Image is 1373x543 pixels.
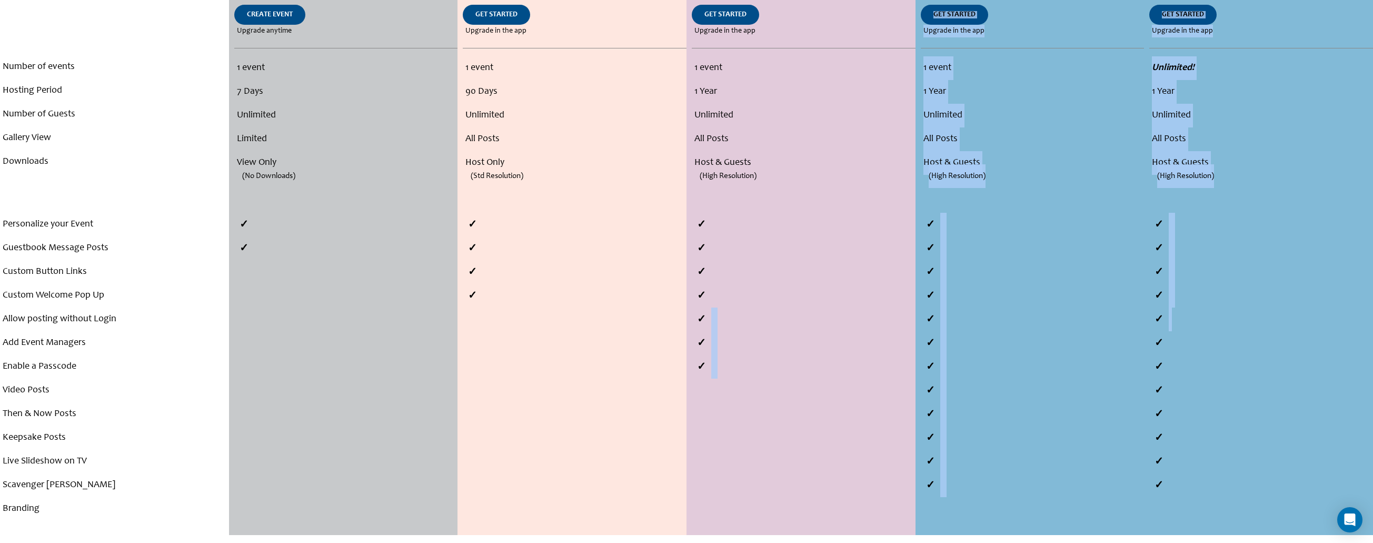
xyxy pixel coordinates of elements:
span: Upgrade anytime [237,25,292,37]
li: Unlimited [237,104,454,127]
div: Open Intercom Messenger [1337,507,1362,532]
li: Number of events [3,55,226,79]
li: 1 event [237,56,454,80]
li: Custom Button Links [3,260,226,284]
li: 1 event [923,56,1142,80]
span: Upgrade in the app [694,25,755,37]
li: Enable a Passcode [3,355,226,379]
span: GET STARTED [1162,11,1204,18]
li: All Posts [923,127,1142,151]
li: 1 Year [694,80,913,104]
li: Personalize your Event [3,213,226,236]
li: Host Only [465,151,684,175]
li: Hosting Period [3,79,226,103]
a: CREATE EVENT [234,5,305,25]
li: Gallery View [3,126,226,150]
span: GET STARTED [704,11,747,18]
a: . [101,5,128,25]
a: GET STARTED [1149,5,1217,25]
li: Branding [3,497,226,521]
span: (High Resolution) [1157,164,1214,188]
li: All Posts [1152,127,1370,151]
a: GET STARTED [921,5,988,25]
span: . [113,11,115,18]
li: Unlimited [465,104,684,127]
li: All Posts [694,127,913,151]
li: Allow posting without Login [3,308,226,331]
li: Number of Guests [3,103,226,126]
li: Live Slideshow on TV [3,450,226,473]
span: (High Resolution) [700,164,757,188]
span: Upgrade in the app [923,25,984,37]
li: Scavenger [PERSON_NAME] [3,473,226,497]
span: (No Downloads) [242,164,295,188]
li: Downloads [3,150,226,174]
li: Custom Welcome Pop Up [3,284,226,308]
li: 1 event [465,56,684,80]
li: 90 Days [465,80,684,104]
span: Upgrade in the app [1152,25,1213,37]
span: Upgrade in the app [465,25,526,37]
strong: Unlimited! [1152,63,1195,73]
a: GET STARTED [463,5,530,25]
li: 1 event [694,56,913,80]
li: Unlimited [1152,104,1370,127]
li: Add Event Managers [3,331,226,355]
li: All Posts [465,127,684,151]
li: Unlimited [923,104,1142,127]
span: (Std Resolution) [471,164,523,188]
li: 1 Year [923,80,1142,104]
li: Keepsake Posts [3,426,226,450]
li: Host & Guests [1152,151,1370,175]
span: GET STARTED [933,11,976,18]
span: (High Resolution) [929,164,986,188]
li: View Only [237,151,454,175]
a: GET STARTED [692,5,759,25]
span: CREATE EVENT [247,11,293,18]
li: Guestbook Message Posts [3,236,226,260]
li: Host & Guests [923,151,1142,175]
li: Unlimited [694,104,913,127]
span: GET STARTED [475,11,518,18]
li: 1 Year [1152,80,1370,104]
span: . [113,27,115,35]
li: Limited [237,127,454,151]
li: Then & Now Posts [3,402,226,426]
li: 7 Days [237,80,454,104]
li: Host & Guests [694,151,913,175]
li: Video Posts [3,379,226,402]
